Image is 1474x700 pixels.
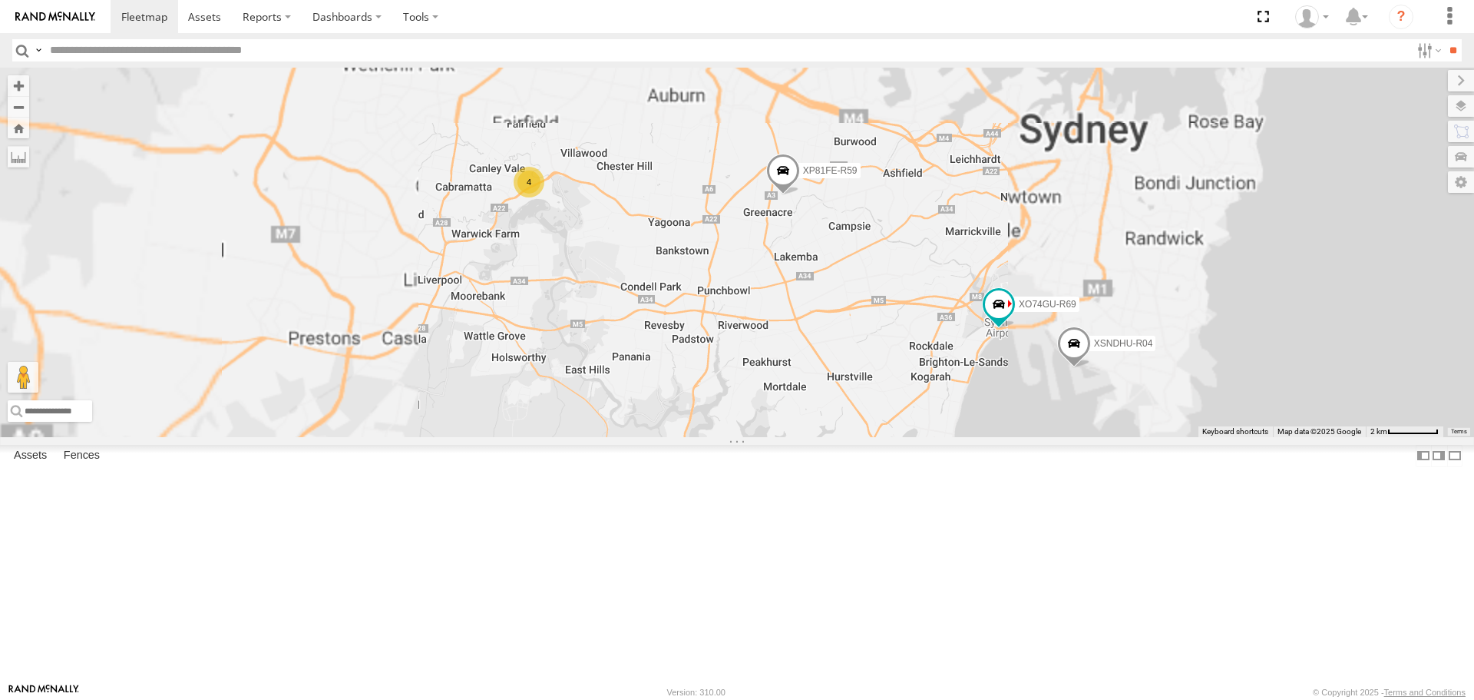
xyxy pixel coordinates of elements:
[1277,427,1361,436] span: Map data ©2025 Google
[1451,428,1467,434] a: Terms (opens in new tab)
[8,685,79,700] a: Visit our Website
[32,39,45,61] label: Search Query
[1431,445,1446,467] label: Dock Summary Table to the Right
[1384,688,1466,697] a: Terms and Conditions
[1447,445,1462,467] label: Hide Summary Table
[1411,39,1444,61] label: Search Filter Options
[1019,299,1076,310] span: XO74GU-R69
[15,12,95,22] img: rand-logo.svg
[1202,426,1268,437] button: Keyboard shortcuts
[667,688,725,697] div: Version: 310.00
[803,165,858,176] span: XP81FE-R59
[1389,5,1413,29] i: ?
[8,362,38,393] button: Drag Pegman onto the map to open Street View
[8,96,29,118] button: Zoom out
[514,167,544,197] div: 4
[8,146,29,168] label: Measure
[8,75,29,96] button: Zoom in
[6,446,55,467] label: Assets
[1094,338,1153,349] span: XSNDHU-R04
[1370,427,1387,436] span: 2 km
[8,118,29,138] button: Zoom Home
[1313,688,1466,697] div: © Copyright 2025 -
[1366,426,1443,437] button: Map scale: 2 km per 63 pixels
[1416,445,1431,467] label: Dock Summary Table to the Left
[1290,5,1334,28] div: Quang MAC
[1448,171,1474,193] label: Map Settings
[56,446,107,467] label: Fences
